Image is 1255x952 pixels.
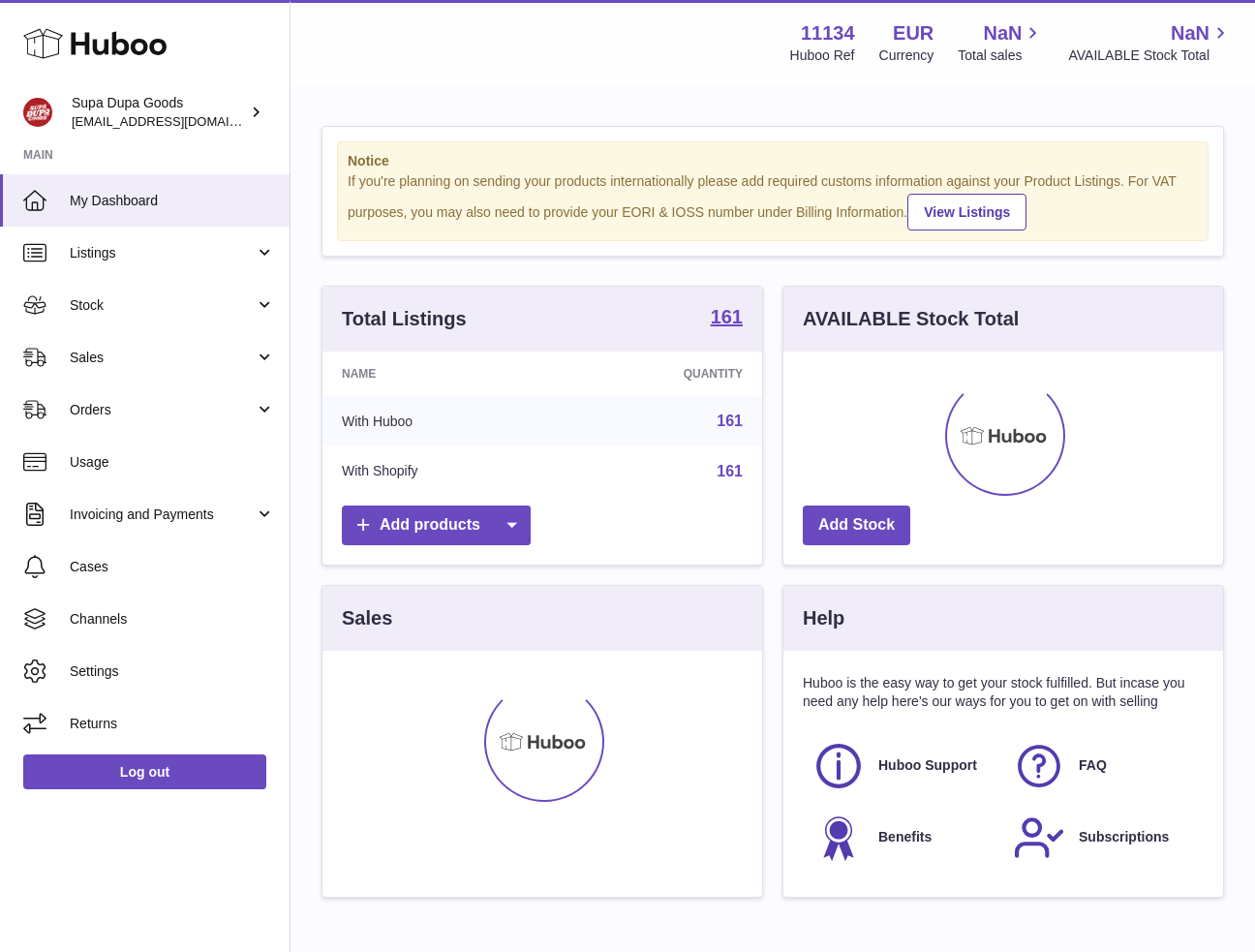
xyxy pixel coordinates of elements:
[1068,46,1232,65] span: AVAILABLE Stock Total
[1068,20,1232,65] a: NaN AVAILABLE Stock Total
[878,756,977,775] span: Huboo Support
[342,605,392,631] h3: Sales
[717,413,743,429] a: 161
[70,662,275,681] span: Settings
[322,396,560,446] td: With Huboo
[322,352,560,396] th: Name
[907,194,1026,230] a: View Listings
[803,506,910,545] a: Add Stock
[348,152,1198,170] strong: Notice
[1171,20,1209,46] span: NaN
[1013,740,1194,792] a: FAQ
[803,306,1019,332] h3: AVAILABLE Stock Total
[803,605,844,631] h3: Help
[70,401,255,419] span: Orders
[23,98,52,127] img: hello@slayalldayofficial.com
[983,20,1022,46] span: NaN
[1013,812,1194,864] a: Subscriptions
[790,46,855,65] div: Huboo Ref
[717,463,743,479] a: 161
[711,307,743,326] strong: 161
[958,46,1044,65] span: Total sales
[70,349,255,367] span: Sales
[801,20,855,46] strong: 11134
[70,244,255,262] span: Listings
[72,113,285,129] span: [EMAIL_ADDRESS][DOMAIN_NAME]
[812,740,994,792] a: Huboo Support
[958,20,1044,65] a: NaN Total sales
[878,828,932,846] span: Benefits
[322,446,560,497] td: With Shopify
[1079,756,1107,775] span: FAQ
[879,46,934,65] div: Currency
[711,307,743,330] a: 161
[70,506,255,524] span: Invoicing and Payments
[70,453,275,472] span: Usage
[1079,828,1169,846] span: Subscriptions
[70,192,275,210] span: My Dashboard
[23,754,266,789] a: Log out
[72,94,246,131] div: Supa Dupa Goods
[803,674,1204,711] p: Huboo is the easy way to get your stock fulfilled. But incase you need any help here's our ways f...
[560,352,762,396] th: Quantity
[893,20,934,46] strong: EUR
[70,296,255,315] span: Stock
[70,558,275,576] span: Cases
[342,506,531,545] a: Add products
[70,715,275,733] span: Returns
[812,812,994,864] a: Benefits
[70,610,275,629] span: Channels
[342,306,467,332] h3: Total Listings
[348,172,1198,230] div: If you're planning on sending your products internationally please add required customs informati...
